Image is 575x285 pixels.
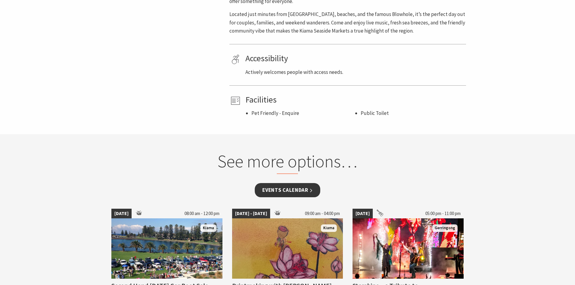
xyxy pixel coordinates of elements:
h4: Accessibility [245,53,464,64]
span: [DATE] - [DATE] [232,209,270,218]
span: [DATE] [111,209,132,218]
img: Printmaking [232,218,343,279]
p: Located just minutes from [GEOGRAPHIC_DATA], beaches, and the famous Blowhole, it’s the perfect d... [229,10,466,35]
h4: Facilities [245,95,464,105]
span: 09:00 am - 04:00 pm [302,209,343,218]
a: Events Calendar [255,183,320,197]
span: Kiama [200,224,216,232]
li: Pet Friendly - Enquire [251,109,355,117]
img: Starshine [353,218,464,279]
span: Kiama [321,224,337,232]
span: 08:00 am - 12:00 pm [181,209,222,218]
h2: See more options… [172,151,403,174]
p: Actively welcomes people with access needs. [245,68,464,76]
span: [DATE] [353,209,373,218]
span: Gerringong [432,224,458,232]
span: 05:00 pm - 11:00 pm [422,209,464,218]
img: Car boot sale [111,218,222,279]
li: Public Toilet [361,109,464,117]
